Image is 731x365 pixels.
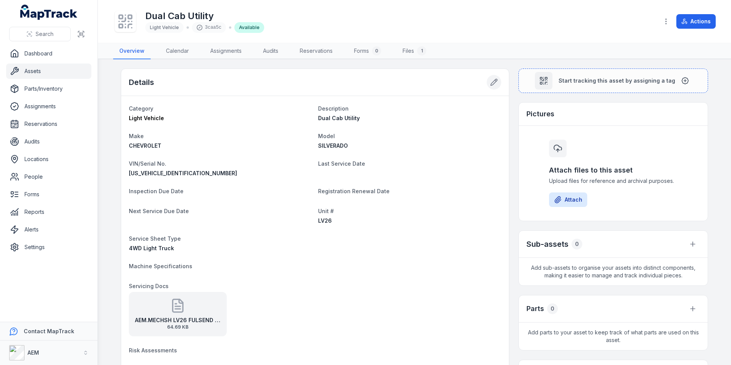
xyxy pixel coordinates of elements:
span: Machine Specifications [129,263,192,269]
a: Assets [6,64,91,79]
span: Unit # [318,208,334,214]
a: MapTrack [20,5,78,20]
span: Upload files for reference and archival purposes. [549,177,677,185]
a: Settings [6,240,91,255]
span: Risk Assessments [129,347,177,354]
span: Servicing Docs [129,283,169,289]
button: Attach [549,192,587,207]
span: Service Sheet Type [129,235,181,242]
a: Reservations [6,116,91,132]
span: [US_VEHICLE_IDENTIFICATION_NUMBER] [129,170,237,176]
h2: Sub-assets [526,239,569,249]
div: 3caa5c [192,22,226,33]
div: 0 [372,46,381,55]
a: Reports [6,204,91,220]
span: Category [129,105,153,112]
h3: Parts [526,303,544,314]
h3: Attach files to this asset [549,165,677,176]
span: Description [318,105,349,112]
span: Inspection Due Date [129,188,184,194]
div: Available [234,22,264,33]
a: Reservations [294,43,339,59]
a: Calendar [160,43,195,59]
span: Light Vehicle [150,24,179,30]
a: Alerts [6,222,91,237]
a: Locations [6,152,91,167]
strong: AEM [28,349,39,356]
a: Forms [6,187,91,202]
a: Audits [6,134,91,149]
div: 1 [417,46,426,55]
h2: Details [129,77,154,88]
strong: AEM.MECHSH LV26 FULSEND Service History [DATE] [135,316,221,324]
span: SILVERADO [318,142,348,149]
a: Forms0 [348,43,387,59]
a: Assignments [204,43,248,59]
span: Last Service Date [318,160,365,167]
a: People [6,169,91,184]
button: Start tracking this asset by assigning a tag [518,68,708,93]
span: Light Vehicle [129,115,164,121]
h1: Dual Cab Utility [145,10,264,22]
h3: Pictures [526,109,554,119]
span: Model [318,133,335,139]
a: Audits [257,43,284,59]
a: Files1 [396,43,432,59]
div: 0 [572,239,582,249]
button: Actions [676,14,716,29]
a: Dashboard [6,46,91,61]
a: Assignments [6,99,91,114]
span: Registration Renewal Date [318,188,390,194]
span: Add parts to your asset to keep track of what parts are used on this asset. [519,323,708,350]
span: VIN/Serial No. [129,160,166,167]
button: Search [9,27,71,41]
span: LV26 [318,217,332,224]
span: Dual Cab Utility [318,115,360,121]
span: Search [36,30,54,38]
span: 64.69 KB [135,324,221,330]
span: Next Service Due Date [129,208,189,214]
div: 0 [547,303,558,314]
a: Overview [113,43,151,59]
span: CHEVROLET [129,142,161,149]
span: 4WD Light Truck [129,245,174,251]
span: Make [129,133,144,139]
span: Start tracking this asset by assigning a tag [559,77,675,85]
strong: Contact MapTrack [24,328,74,334]
span: Add sub-assets to organise your assets into distinct components, making it easier to manage and t... [519,258,708,285]
a: Parts/Inventory [6,81,91,96]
